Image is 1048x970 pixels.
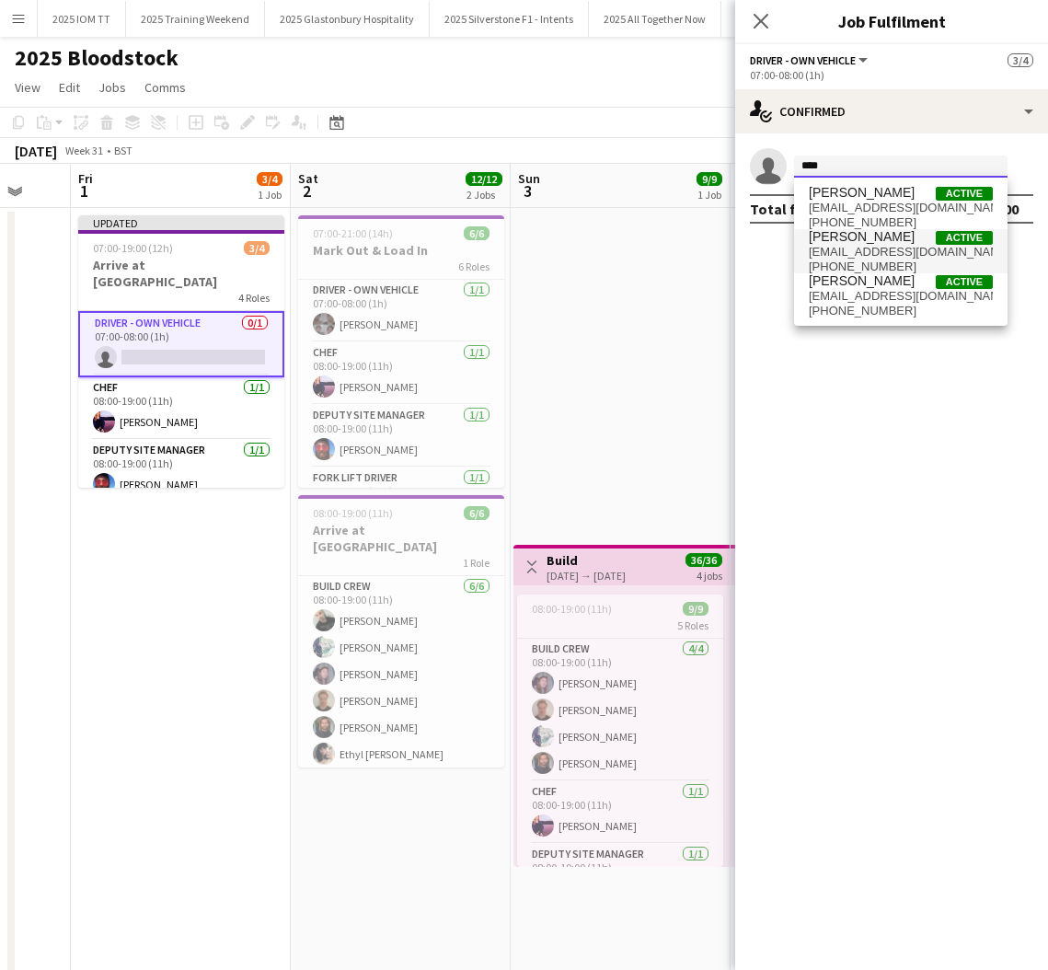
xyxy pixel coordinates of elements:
[750,53,856,67] span: Driver - own vehicle
[517,844,723,906] app-card-role: Deputy site manager1/108:00-19:00 (11h)
[78,215,284,488] app-job-card: Updated07:00-19:00 (12h)3/4Arrive at [GEOGRAPHIC_DATA]4 RolesDriver - own vehicle0/107:00-08:00 (...
[15,142,57,160] div: [DATE]
[126,1,265,37] button: 2025 Training Weekend
[78,440,284,502] app-card-role: Deputy site manager1/108:00-19:00 (11h)[PERSON_NAME]
[15,44,179,72] h1: 2025 Bloodstock
[518,170,540,187] span: Sun
[464,506,489,520] span: 6/6
[298,170,318,187] span: Sat
[258,188,282,202] div: 1 Job
[517,781,723,844] app-card-role: Chef1/108:00-19:00 (11h)[PERSON_NAME]
[458,260,489,273] span: 6 Roles
[38,1,126,37] button: 2025 IOM TT
[1008,53,1033,67] span: 3/4
[137,75,193,99] a: Comms
[298,576,504,772] app-card-role: Build Crew6/608:00-19:00 (11h)[PERSON_NAME][PERSON_NAME][PERSON_NAME][PERSON_NAME][PERSON_NAME]Et...
[721,1,833,37] button: 2025 Bloodstock
[685,553,722,567] span: 36/36
[61,144,107,157] span: Week 31
[809,201,993,215] span: deanpods32@gmail.com
[677,618,708,632] span: 5 Roles
[936,231,993,245] span: Active
[809,229,915,245] span: Dean Baldwin
[78,311,284,377] app-card-role: Driver - own vehicle0/107:00-08:00 (1h)
[98,79,126,96] span: Jobs
[517,639,723,781] app-card-role: Build Crew4/408:00-19:00 (11h)[PERSON_NAME][PERSON_NAME][PERSON_NAME][PERSON_NAME]
[809,245,993,260] span: dean_baldy@hotmail.co.uk
[735,89,1048,133] div: Confirmed
[313,506,393,520] span: 08:00-19:00 (11h)
[515,180,540,202] span: 3
[298,342,504,405] app-card-role: Chef1/108:00-19:00 (11h)[PERSON_NAME]
[7,75,48,99] a: View
[298,242,504,259] h3: Mark Out & Load In
[295,180,318,202] span: 2
[809,289,993,304] span: deannej1999@gmail.com
[697,172,722,186] span: 9/9
[936,187,993,201] span: Active
[750,53,870,67] button: Driver - own vehicle
[430,1,589,37] button: 2025 Silverstone F1 - Intents
[466,188,501,202] div: 2 Jobs
[936,275,993,289] span: Active
[91,75,133,99] a: Jobs
[750,200,812,218] div: Total fee
[735,9,1048,33] h3: Job Fulfilment
[238,291,270,305] span: 4 Roles
[298,468,504,530] app-card-role: Fork Lift Driver1/108:00-19:00 (11h)
[298,405,504,468] app-card-role: Deputy site manager1/108:00-19:00 (11h)[PERSON_NAME]
[59,79,80,96] span: Edit
[547,552,626,569] h3: Build
[114,144,132,157] div: BST
[464,226,489,240] span: 6/6
[78,215,284,230] div: Updated
[809,273,915,289] span: Deanne Jopling
[683,602,708,616] span: 9/9
[298,215,504,488] app-job-card: 07:00-21:00 (14h)6/6Mark Out & Load In6 RolesDriver - own vehicle1/107:00-08:00 (1h)[PERSON_NAME]...
[78,170,93,187] span: Fri
[589,1,721,37] button: 2025 All Together Now
[52,75,87,99] a: Edit
[78,257,284,290] h3: Arrive at [GEOGRAPHIC_DATA]
[466,172,502,186] span: 12/12
[144,79,186,96] span: Comms
[93,241,173,255] span: 07:00-19:00 (12h)
[517,595,723,867] app-job-card: 08:00-19:00 (11h)9/95 RolesBuild Crew4/408:00-19:00 (11h)[PERSON_NAME][PERSON_NAME][PERSON_NAME][...
[697,188,721,202] div: 1 Job
[532,602,612,616] span: 08:00-19:00 (11h)
[463,556,489,570] span: 1 Role
[313,226,393,240] span: 07:00-21:00 (14h)
[809,215,993,230] span: +447426515165
[265,1,430,37] button: 2025 Glastonbury Hospitality
[298,522,504,555] h3: Arrive at [GEOGRAPHIC_DATA]
[750,68,1033,82] div: 07:00-08:00 (1h)
[257,172,282,186] span: 3/4
[547,569,626,583] div: [DATE] → [DATE]
[697,567,722,583] div: 4 jobs
[15,79,40,96] span: View
[809,260,993,274] span: +447944730649
[809,185,915,201] span: Dean Ainscough
[78,377,284,440] app-card-role: Chef1/108:00-19:00 (11h)[PERSON_NAME]
[244,241,270,255] span: 3/4
[809,304,993,318] span: +447975602125
[75,180,93,202] span: 1
[298,280,504,342] app-card-role: Driver - own vehicle1/107:00-08:00 (1h)[PERSON_NAME]
[298,495,504,768] app-job-card: 08:00-19:00 (11h)6/6Arrive at [GEOGRAPHIC_DATA]1 RoleBuild Crew6/608:00-19:00 (11h)[PERSON_NAME][...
